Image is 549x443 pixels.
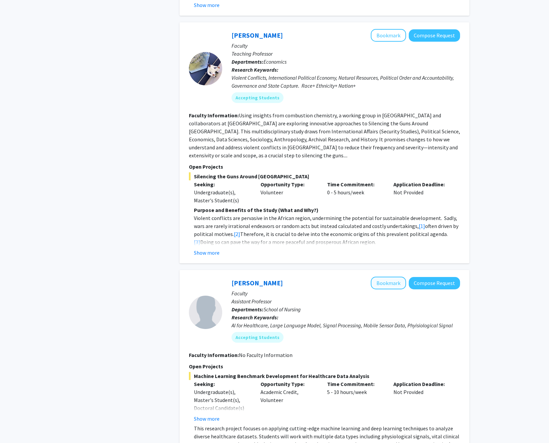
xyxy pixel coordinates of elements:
p: Seeking: [194,380,251,388]
a: [PERSON_NAME] [232,279,283,287]
button: Add Runze Yan to Bookmarks [371,277,406,289]
div: Violent Conflicts, International Political Economy, Natural Resources, Political Order and Accoun... [232,74,460,90]
button: Add Melvin Ayogu to Bookmarks [371,29,406,42]
p: Seeking: [194,180,251,188]
b: Departments: [232,58,264,65]
button: Compose Request to Runze Yan [409,277,460,289]
div: AI for Healthcare, Large Language Model, Signal Processing, Mobile Sensor Data, Phyisiological Si... [232,321,460,329]
b: Departments: [232,306,264,313]
b: Faculty Information: [189,352,239,358]
span: Economics [264,58,286,65]
div: Undergraduate(s), Master's Student(s), Doctoral Candidate(s) (PhD, MD, DMD, PharmD, etc.) [194,388,251,428]
div: Not Provided [388,380,455,423]
div: Undergraduate(s), Master's Student(s) [194,188,251,204]
p: Assistant Professor [232,297,460,305]
p: Faculty [232,289,460,297]
div: Academic Credit, Volunteer [256,380,322,423]
button: Compose Request to Melvin Ayogu [409,29,460,42]
a: [PERSON_NAME] [232,31,283,39]
p: Opportunity Type: [261,380,317,388]
span: No Faculty Information [239,352,292,358]
p: Faculty [232,42,460,50]
p: Time Commitment: [327,380,384,388]
button: Show more [194,1,220,9]
p: Open Projects [189,163,460,171]
iframe: Chat [5,413,28,438]
b: Research Keywords: [232,314,278,321]
strong: Purpose and Benefits of the Study (What and Why?) [194,207,318,213]
p: Opportunity Type: [261,180,317,188]
b: Faculty Information: [189,112,239,119]
mat-chip: Accepting Students [232,92,283,103]
p: Time Commitment: [327,180,384,188]
fg-read-more: Using insights from combustion chemistry, a working group in [GEOGRAPHIC_DATA] and collaborators ... [189,112,460,159]
button: Show more [194,415,220,423]
p: Application Deadline: [393,380,450,388]
a: [2] [234,231,240,237]
a: [1] [419,223,425,229]
p: Teaching Professor [232,50,460,58]
div: Not Provided [388,180,455,204]
p: Application Deadline: [393,180,450,188]
p: Violent conflicts are pervasive in the African region, undermining the potential for sustainable ... [194,214,460,246]
button: Show more [194,249,220,257]
div: 5 - 10 hours/week [322,380,389,423]
b: Research Keywords: [232,66,278,73]
a: [3] [194,239,200,245]
div: 0 - 5 hours/week [322,180,389,204]
div: Volunteer [256,180,322,204]
span: Machine Learning Benchmark Development for Healthcare Data Analysis [189,372,460,380]
mat-chip: Accepting Students [232,332,283,343]
p: Open Projects [189,362,460,370]
span: Silencing the Guns Around [GEOGRAPHIC_DATA] [189,172,460,180]
span: School of Nursing [264,306,301,313]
